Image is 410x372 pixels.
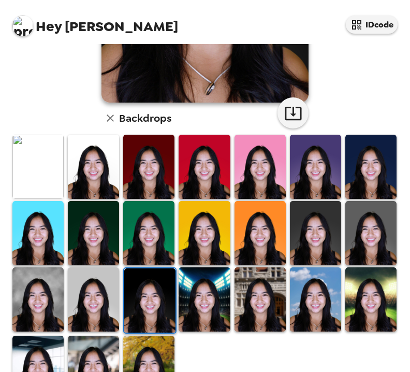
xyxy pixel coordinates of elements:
img: Original [12,135,64,199]
button: IDcode [346,16,398,34]
span: Hey [36,17,62,36]
span: [PERSON_NAME] [12,10,178,34]
h6: Backdrops [119,110,171,126]
img: profile pic [12,16,33,36]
